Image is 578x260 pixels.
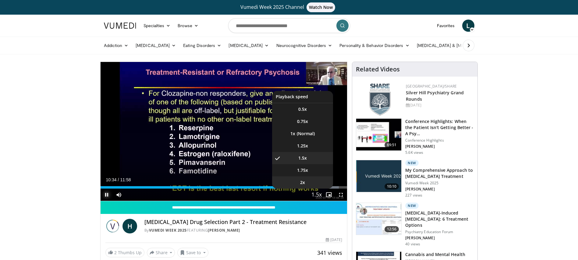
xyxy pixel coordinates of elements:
[406,84,457,89] a: [GEOGRAPHIC_DATA]/SHARE
[179,39,225,52] a: Eating Disorders
[405,236,474,240] p: [PERSON_NAME]
[405,187,474,192] p: [PERSON_NAME]
[105,2,473,12] a: Vumedi Week 2025 ChannelWatch Now
[405,138,474,143] p: Conference Highlights
[356,160,474,198] a: 10:10 New My Comprehensive Approach to [MEDICAL_DATA] Treatment Vumedi Week 2025 [PERSON_NAME] 22...
[290,131,295,137] span: 1x
[462,20,474,32] a: L
[356,203,474,247] a: 12:56 New [MEDICAL_DATA]-Induced [MEDICAL_DATA]: 6 Treatment Options Psychiatry Education Forum [...
[298,155,307,161] span: 1.5x
[405,229,474,234] p: Psychiatry Education Forum
[405,118,474,137] h3: Conference Highlights: When the Patient Isn't Getting Better - A Psy…
[300,179,305,186] span: 2x
[118,177,119,182] span: /
[405,203,419,209] p: New
[356,160,401,192] img: ae1082c4-cc90-4cd6-aa10-009092bfa42a.jpg.150x105_q85_crop-smart_upscale.jpg
[149,228,187,233] a: Vumedi Week 2025
[405,210,474,228] h3: [MEDICAL_DATA]-Induced [MEDICAL_DATA]: 6 Treatment Options
[405,160,419,166] p: New
[140,20,174,32] a: Specialties
[298,106,307,112] span: 0.5x
[326,237,342,243] div: [DATE]
[208,228,240,233] a: [PERSON_NAME]
[101,186,347,189] div: Progress Bar
[433,20,459,32] a: Favorites
[106,177,117,182] span: 10:34
[323,189,335,201] button: Enable picture-in-picture mode
[413,39,500,52] a: [MEDICAL_DATA] & [MEDICAL_DATA]
[405,251,465,258] h3: Cannabis and Mental Health
[120,177,131,182] span: 11:58
[105,248,144,257] a: 2 Thumbs Up
[405,242,420,247] p: 40 views
[114,250,117,255] span: 2
[336,39,413,52] a: Personality & Behavior Disorders
[356,66,400,73] h4: Related Videos
[310,189,323,201] button: Playback Rate
[105,219,120,233] img: Vumedi Week 2025
[406,103,473,108] div: [DATE]
[174,20,202,32] a: Browse
[144,228,342,233] div: By FEATURING
[385,142,399,148] span: 69:51
[385,226,399,232] span: 12:56
[225,39,272,52] a: [MEDICAL_DATA]
[356,203,401,235] img: acc69c91-7912-4bad-b845-5f898388c7b9.150x105_q85_crop-smart_upscale.jpg
[369,84,391,116] img: f8aaeb6d-318f-4fcf-bd1d-54ce21f29e87.png.150x105_q85_autocrop_double_scale_upscale_version-0.2.png
[101,189,113,201] button: Pause
[406,90,464,102] a: Silver Hill Psychiatry Grand Rounds
[297,118,308,125] span: 0.75x
[132,39,179,52] a: [MEDICAL_DATA]
[144,219,342,226] h4: [MEDICAL_DATA] Drug Selection Part 2 - Treatment Resistance
[405,181,474,186] p: Vumedi Week 2025
[297,167,308,173] span: 1.75x
[113,189,125,201] button: Mute
[307,2,335,12] span: Watch Now
[104,23,136,29] img: VuMedi Logo
[335,189,347,201] button: Fullscreen
[100,39,132,52] a: Addiction
[405,150,423,155] p: 5.6K views
[177,248,208,258] button: Save to
[317,249,342,256] span: 341 views
[405,167,474,179] h3: My Comprehensive Approach to [MEDICAL_DATA] Treatment
[405,193,422,198] p: 227 views
[101,62,347,201] video-js: Video Player
[228,18,350,33] input: Search topics, interventions
[122,219,137,233] a: H
[297,143,308,149] span: 1.25x
[385,183,399,190] span: 10:10
[356,119,401,150] img: 4362ec9e-0993-4580-bfd4-8e18d57e1d49.150x105_q85_crop-smart_upscale.jpg
[273,39,336,52] a: Neurocognitive Disorders
[147,248,175,258] button: Share
[405,144,474,149] p: [PERSON_NAME]
[356,118,474,155] a: 69:51 Conference Highlights: When the Patient Isn't Getting Better - A Psy… Conference Highlights...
